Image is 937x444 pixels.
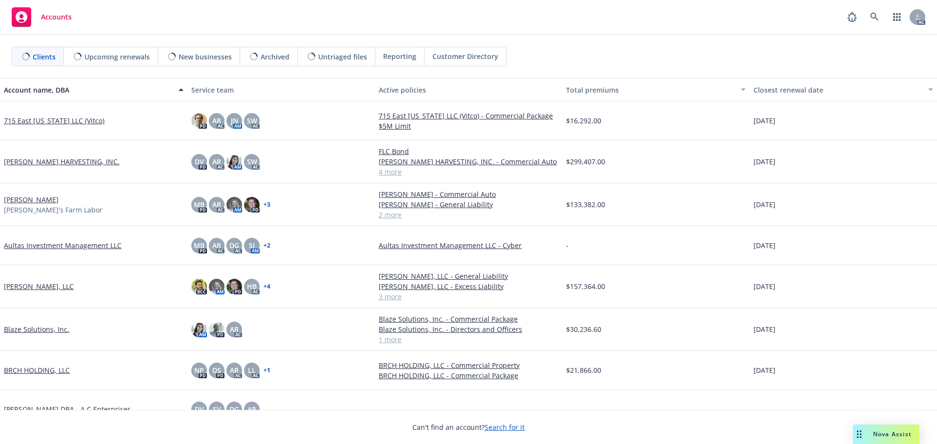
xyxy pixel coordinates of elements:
[754,404,756,414] span: -
[566,404,569,414] span: -
[566,281,605,291] span: $157,364.00
[379,167,558,177] a: 4 more
[191,113,207,129] img: photo
[566,199,605,210] span: $133,382.00
[231,116,238,126] span: JN
[754,324,775,334] span: [DATE]
[4,205,102,215] span: [PERSON_NAME]'s Farm Labor
[247,404,256,414] span: AR
[754,281,775,291] span: [DATE]
[84,52,150,62] span: Upcoming renewals
[4,240,122,251] a: Aultas Investment Management LLC
[4,156,120,167] a: [PERSON_NAME] HARVESTING, INC.
[412,422,525,432] span: Can't find an account?
[226,197,242,212] img: photo
[244,197,260,212] img: photo
[754,156,775,167] span: [DATE]
[194,240,204,251] span: MB
[842,7,862,27] a: Report a Bug
[191,279,207,294] img: photo
[4,324,69,334] a: Blaze Solutions, Inc.
[887,7,907,27] a: Switch app
[264,367,270,373] a: + 1
[261,52,289,62] span: Archived
[179,52,232,62] span: New businesses
[485,423,525,432] a: Search for it
[566,365,601,375] span: $21,866.00
[853,425,865,444] div: Drag to move
[229,404,239,414] span: DG
[566,85,735,95] div: Total premiums
[194,365,204,375] span: NP
[566,116,601,126] span: $16,292.00
[247,281,257,291] span: HB
[865,7,884,27] a: Search
[4,194,59,205] a: [PERSON_NAME]
[379,370,558,381] a: BRCH HOLDING, LLC - Commercial Package
[873,430,912,438] span: Nova Assist
[379,281,558,291] a: [PERSON_NAME], LLC - Excess Liability
[566,324,601,334] span: $30,236.60
[432,51,498,61] span: Customer Directory
[375,78,562,101] button: Active policies
[379,240,558,251] a: Aultas Investment Management LLC - Cyber
[383,51,416,61] span: Reporting
[213,404,221,414] span: SV
[212,156,221,167] span: AR
[264,243,270,249] a: + 2
[194,199,204,210] span: MB
[754,365,775,375] span: [DATE]
[379,271,558,281] a: [PERSON_NAME], LLC - General Liability
[195,404,204,414] span: DV
[212,365,221,375] span: DS
[249,240,255,251] span: SJ
[230,324,239,334] span: AR
[4,85,173,95] div: Account name, DBA
[209,322,224,337] img: photo
[191,322,207,337] img: photo
[247,116,257,126] span: SW
[212,199,221,210] span: AR
[754,240,775,251] span: [DATE]
[33,52,56,62] span: Clients
[195,156,204,167] span: DV
[379,146,558,156] a: FLC Bond
[379,199,558,210] a: [PERSON_NAME] - General Liability
[187,78,375,101] button: Service team
[247,156,257,167] span: SW
[379,314,558,324] a: Blaze Solutions, Inc. - Commercial Package
[264,284,270,290] a: + 4
[754,85,922,95] div: Closest renewal date
[853,425,919,444] button: Nova Assist
[379,210,558,220] a: 2 more
[566,240,569,251] span: -
[8,3,76,31] a: Accounts
[379,404,381,414] span: -
[4,281,74,291] a: [PERSON_NAME], LLC
[226,279,242,294] img: photo
[229,240,239,251] span: DG
[379,189,558,199] a: [PERSON_NAME] - Commercial Auto
[379,334,558,345] a: 1 more
[212,116,221,126] span: AR
[566,156,605,167] span: $299,407.00
[754,116,775,126] span: [DATE]
[379,111,558,121] a: 715 East [US_STATE] LLC (Vitco) - Commercial Package
[226,154,242,170] img: photo
[4,116,104,126] a: 715 East [US_STATE] LLC (Vitco)
[562,78,750,101] button: Total premiums
[379,85,558,95] div: Active policies
[4,404,131,414] a: [PERSON_NAME] DBA - A C Enterprises
[41,13,72,21] span: Accounts
[750,78,937,101] button: Closest renewal date
[230,365,239,375] span: AR
[248,365,256,375] span: LL
[264,202,270,208] a: + 3
[379,121,558,131] a: $5M Limit
[754,199,775,210] span: [DATE]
